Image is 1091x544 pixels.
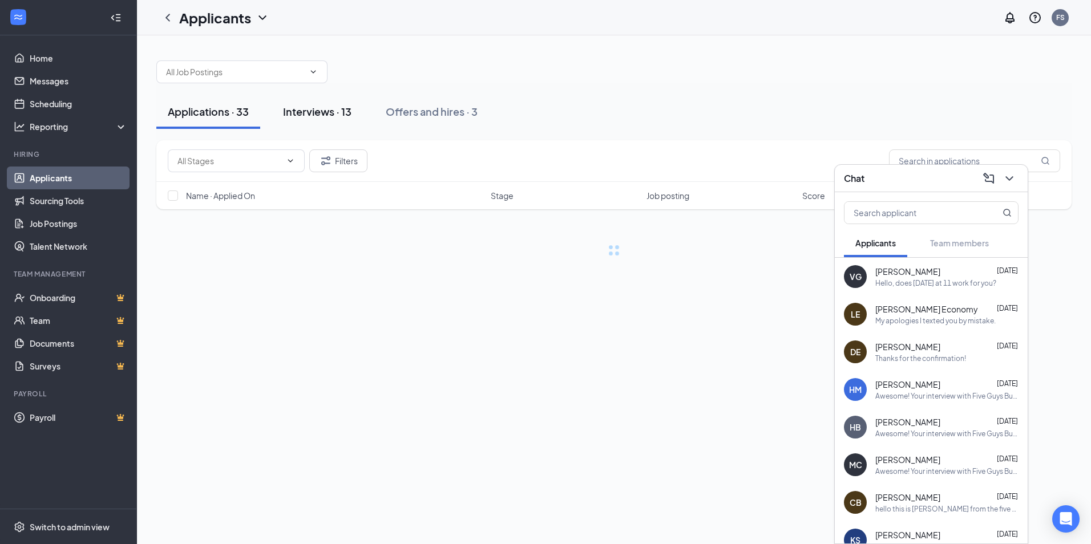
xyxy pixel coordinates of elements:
[930,238,989,248] span: Team members
[30,47,127,70] a: Home
[491,190,514,201] span: Stage
[997,266,1018,275] span: [DATE]
[997,304,1018,312] span: [DATE]
[1052,505,1080,533] div: Open Intercom Messenger
[844,172,864,185] h3: Chat
[30,355,127,377] a: SurveysCrown
[875,266,940,277] span: [PERSON_NAME]
[166,66,304,78] input: All Job Postings
[30,406,127,429] a: PayrollCrown
[14,521,25,533] svg: Settings
[1003,172,1016,185] svg: ChevronDown
[13,11,24,23] svg: WorkstreamLogo
[30,189,127,212] a: Sourcing Tools
[997,530,1018,538] span: [DATE]
[875,454,940,465] span: [PERSON_NAME]
[14,389,125,399] div: Payroll
[1003,208,1012,217] svg: MagnifyingGlass
[286,156,295,165] svg: ChevronDown
[850,346,860,358] div: DE
[849,384,862,395] div: HM
[875,303,978,315] span: [PERSON_NAME] Economy
[849,459,862,470] div: MC
[30,332,127,355] a: DocumentsCrown
[30,521,110,533] div: Switch to admin view
[875,504,1019,514] div: hello this is [PERSON_NAME] from the five guys in [GEOGRAPHIC_DATA] are you available for an inte...
[110,12,122,23] svg: Collapse
[982,172,996,185] svg: ComposeMessage
[30,286,127,309] a: OnboardingCrown
[30,235,127,258] a: Talent Network
[177,155,281,167] input: All Stages
[875,466,1019,476] div: Awesome! Your interview with Five Guys Burgers and Fries for our Crew Member at [GEOGRAPHIC_DATA]...
[850,421,861,433] div: HB
[875,354,966,363] div: Thanks for the confirmation!
[980,169,998,188] button: ComposeMessage
[875,379,940,390] span: [PERSON_NAME]
[256,11,269,25] svg: ChevronDown
[386,104,478,119] div: Offers and hires · 3
[851,308,860,320] div: LE
[30,167,127,189] a: Applicants
[875,341,940,352] span: [PERSON_NAME]
[997,379,1018,388] span: [DATE]
[889,149,1060,172] input: Search in applications
[875,316,996,326] div: My apologies I texted you by mistake.
[802,190,825,201] span: Score
[309,67,318,76] svg: ChevronDown
[1003,11,1017,25] svg: Notifications
[875,278,996,288] div: Hello, does [DATE] at 11 work for you?
[30,212,127,235] a: Job Postings
[844,202,980,224] input: Search applicant
[855,238,896,248] span: Applicants
[646,190,689,201] span: Job posting
[997,342,1018,350] span: [DATE]
[168,104,249,119] div: Applications · 33
[1041,156,1050,165] svg: MagnifyingGlass
[875,529,940,541] span: [PERSON_NAME]
[30,92,127,115] a: Scheduling
[997,454,1018,463] span: [DATE]
[850,271,862,282] div: VG
[875,429,1019,439] div: Awesome! Your interview with Five Guys Burgers and Fries for our Crew Member at [GEOGRAPHIC_DATA]...
[14,269,125,279] div: Team Management
[1000,169,1019,188] button: ChevronDown
[30,309,127,332] a: TeamCrown
[850,497,862,508] div: CB
[30,70,127,92] a: Messages
[186,190,255,201] span: Name · Applied On
[875,416,940,428] span: [PERSON_NAME]
[1056,13,1065,22] div: FS
[14,149,125,159] div: Hiring
[30,121,128,132] div: Reporting
[309,149,367,172] button: Filter Filters
[875,391,1019,401] div: Awesome! Your interview with Five Guys Burgers and Fries for our Crew Member at [GEOGRAPHIC_DATA]...
[997,417,1018,425] span: [DATE]
[875,492,940,503] span: [PERSON_NAME]
[1028,11,1042,25] svg: QuestionInfo
[997,492,1018,501] span: [DATE]
[319,154,333,168] svg: Filter
[14,121,25,132] svg: Analysis
[161,11,175,25] svg: ChevronLeft
[283,104,351,119] div: Interviews · 13
[179,8,251,27] h1: Applicants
